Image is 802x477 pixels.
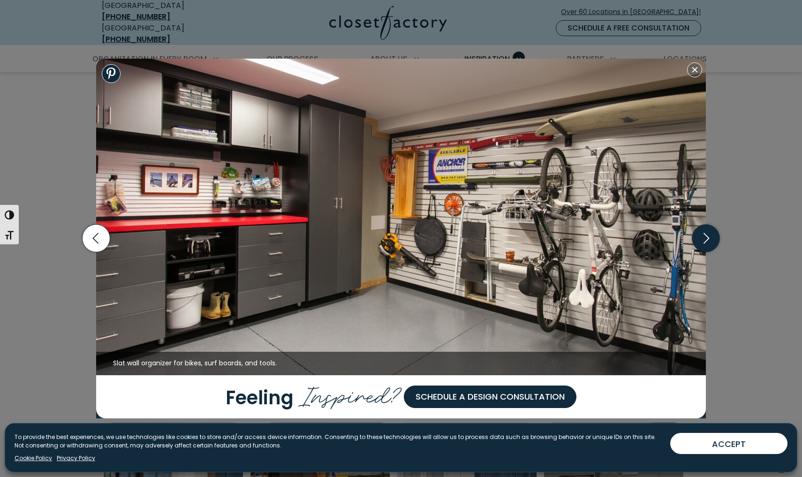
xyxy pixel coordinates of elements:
button: ACCEPT [670,433,787,454]
span: Feeling [226,384,294,410]
a: Schedule a Design Consultation [404,386,576,408]
a: Share to Pinterest [102,64,121,83]
a: Privacy Policy [57,454,95,462]
a: Cookie Policy [15,454,52,462]
p: To provide the best experiences, we use technologies like cookies to store and/or access device i... [15,433,663,450]
figcaption: Slat wall organizer for bikes, surf boards, and tools. [96,352,706,375]
button: Close modal [687,62,702,77]
span: Inspired? [298,375,404,412]
img: Custom garage slatwall organizer for bikes, surf boards, and tools [96,59,706,375]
